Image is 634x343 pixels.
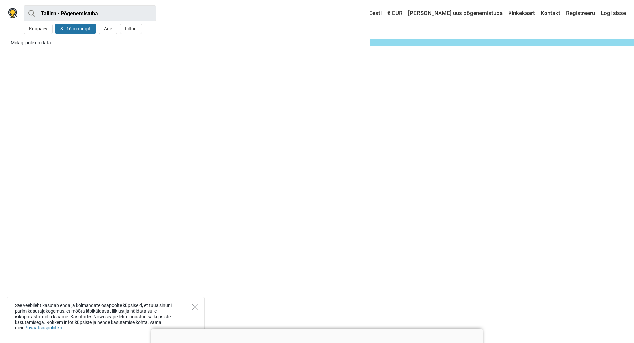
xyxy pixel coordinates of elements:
[564,7,597,19] a: Registreeru
[386,7,404,19] a: € EUR
[507,7,537,19] a: Kinkekaart
[406,7,504,19] a: [PERSON_NAME] uus põgenemistuba
[24,24,53,34] button: Kuupäev
[120,24,142,34] button: Filtrid
[7,297,205,336] div: See veebileht kasutab enda ja kolmandate osapoolte küpsiseid, et tuua sinuni parim kasutajakogemu...
[11,39,365,46] div: Midagi pole näidata
[192,304,198,310] button: Close
[24,5,156,21] input: proovi “Tallinn”
[55,24,96,34] button: 8 - 16 mängijat
[599,7,626,19] a: Logi sisse
[8,8,17,18] img: Nowescape logo
[24,325,64,330] a: Privaatsuspoliitikat
[99,24,117,34] button: Age
[365,11,369,16] img: Eesti
[539,7,562,19] a: Kontakt
[363,7,383,19] a: Eesti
